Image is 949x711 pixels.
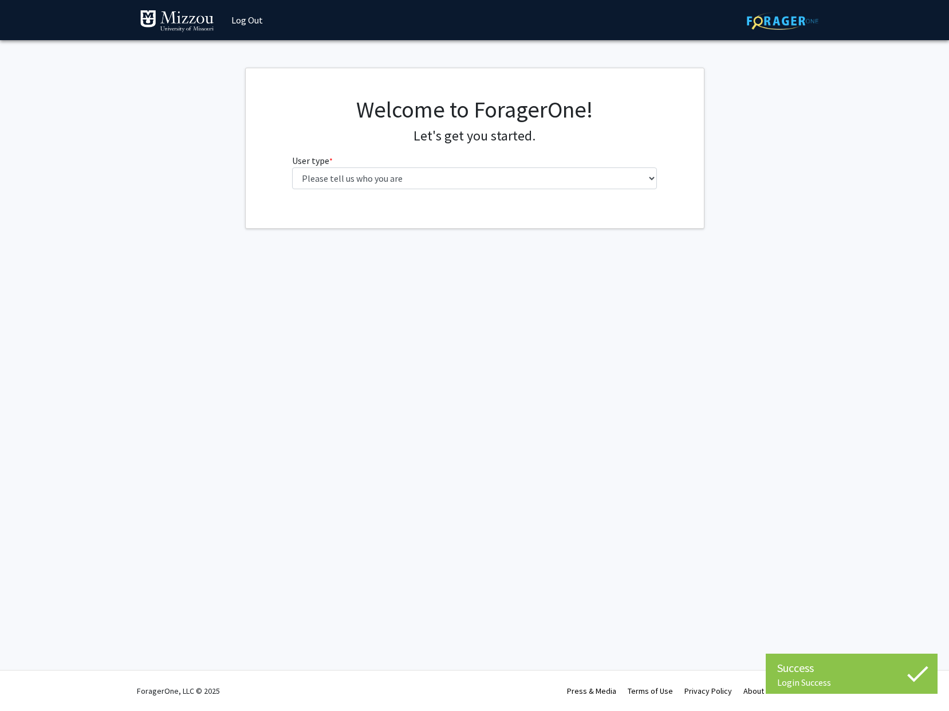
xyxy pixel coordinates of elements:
h4: Let's get you started. [292,128,657,144]
div: ForagerOne, LLC © 2025 [137,671,220,711]
a: Terms of Use [628,686,673,696]
div: Success [777,659,926,677]
a: About [743,686,764,696]
img: University of Missouri Logo [140,10,214,33]
label: User type [292,154,333,167]
img: ForagerOne Logo [747,12,818,30]
div: Login Success [777,677,926,688]
a: Privacy Policy [684,686,732,696]
a: Press & Media [567,686,616,696]
h1: Welcome to ForagerOne! [292,96,657,123]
